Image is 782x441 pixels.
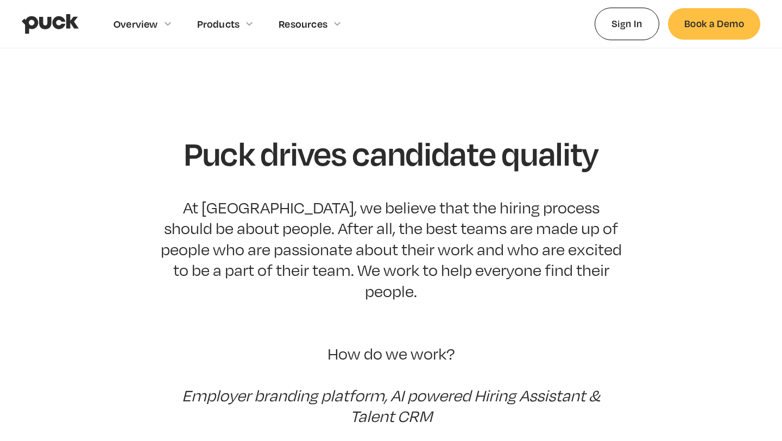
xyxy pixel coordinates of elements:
div: Products [197,18,240,30]
a: Sign In [595,8,659,40]
em: Employer branding platform, AI powered Hiring Assistant & Talent CRM [182,386,600,426]
a: Book a Demo [668,8,760,39]
h1: Puck drives candidate quality [184,135,598,171]
div: Resources [279,18,327,30]
div: Overview [113,18,158,30]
